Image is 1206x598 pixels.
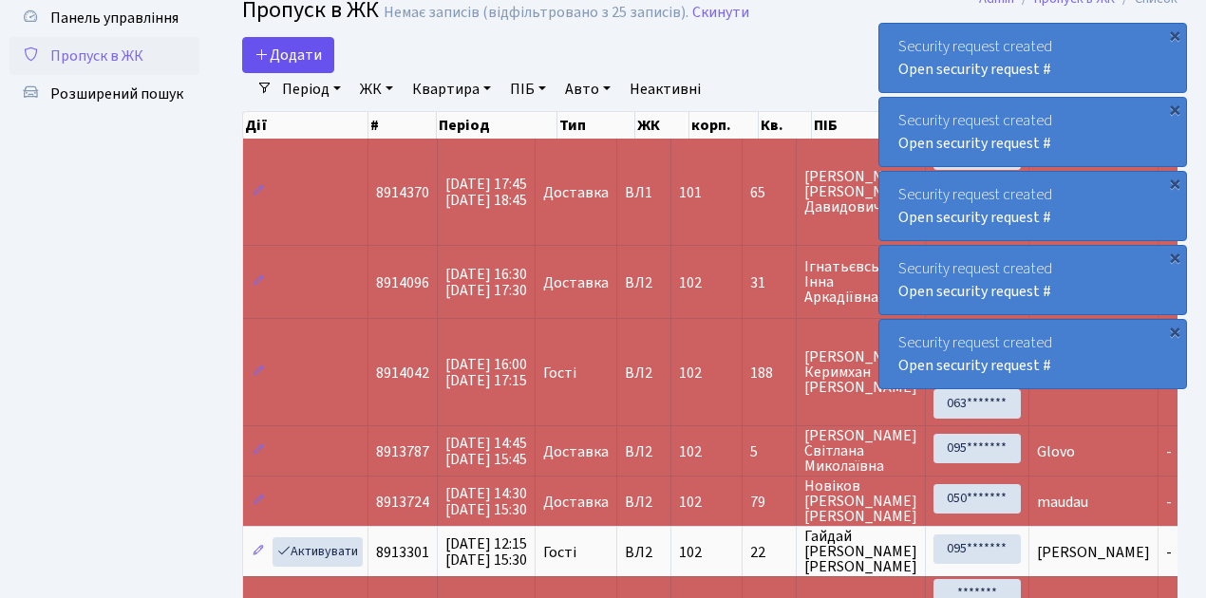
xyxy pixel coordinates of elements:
a: Період [274,73,349,105]
th: Період [437,112,557,139]
div: × [1165,174,1184,193]
a: Додати [242,37,334,73]
span: 8913787 [376,441,429,462]
span: [PERSON_NAME] [1037,542,1150,563]
span: 188 [750,365,788,381]
a: Пропуск в ЖК [9,37,199,75]
span: Гайдай [PERSON_NAME] [PERSON_NAME] [804,529,917,574]
span: 8914096 [376,272,429,293]
span: ВЛ2 [625,495,663,510]
span: 8913724 [376,492,429,513]
a: Open security request # [898,207,1051,228]
span: [DATE] 16:30 [DATE] 17:30 [445,264,527,301]
span: [PERSON_NAME] Світлана Миколаївна [804,428,917,474]
span: 8913301 [376,542,429,563]
span: ВЛ2 [625,365,663,381]
span: [PERSON_NAME] [PERSON_NAME] Давидович [804,169,917,215]
th: # [368,112,437,139]
a: Скинути [692,4,749,22]
span: [DATE] 12:15 [DATE] 15:30 [445,533,527,570]
a: Open security request # [898,355,1051,376]
span: 102 [679,363,702,383]
span: Ігнатьєвська Інна Аркадіївна [804,259,917,305]
span: 5 [750,444,788,459]
div: Немає записів (відфільтровано з 25 записів). [384,4,688,22]
span: 102 [679,272,702,293]
span: Glovo [1037,441,1075,462]
span: ВЛ2 [625,444,663,459]
span: ВЛ2 [625,545,663,560]
span: 8914042 [376,363,429,383]
th: Дії [243,112,368,139]
a: Open security request # [898,59,1051,80]
span: ВЛ1 [625,185,663,200]
th: ПІБ [812,112,942,139]
div: × [1165,26,1184,45]
a: ЖК [352,73,401,105]
div: Security request created [879,246,1186,314]
div: × [1165,322,1184,341]
span: Розширений пошук [50,84,183,104]
span: - [1166,492,1172,513]
span: Гості [543,365,576,381]
div: Security request created [879,24,1186,92]
span: ВЛ2 [625,275,663,290]
span: maudau [1037,492,1088,513]
span: Панель управління [50,8,179,28]
a: ПІБ [502,73,554,105]
span: [PERSON_NAME] Керимхан [PERSON_NAME] [804,349,917,395]
th: Кв. [759,112,812,139]
a: Квартира [405,73,499,105]
th: корп. [689,112,759,139]
span: Новіков [PERSON_NAME] [PERSON_NAME] [804,478,917,524]
a: Open security request # [898,281,1051,302]
a: Активувати [273,537,363,567]
span: Доставка [543,444,609,459]
a: Авто [557,73,618,105]
span: 22 [750,545,788,560]
span: - [1166,542,1172,563]
span: Доставка [543,495,609,510]
span: 65 [750,185,788,200]
th: Тип [557,112,635,139]
span: 101 [679,182,702,203]
span: Пропуск в ЖК [50,46,143,66]
span: [DATE] 16:00 [DATE] 17:15 [445,354,527,391]
span: 102 [679,441,702,462]
span: 102 [679,492,702,513]
span: 102 [679,542,702,563]
div: × [1165,248,1184,267]
span: Додати [254,45,322,65]
div: Security request created [879,320,1186,388]
span: [DATE] 14:30 [DATE] 15:30 [445,483,527,520]
div: × [1165,100,1184,119]
div: Security request created [879,172,1186,240]
span: 8914370 [376,182,429,203]
span: 79 [750,495,788,510]
a: Розширений пошук [9,75,199,113]
span: [DATE] 14:45 [DATE] 15:45 [445,433,527,470]
th: ЖК [635,112,689,139]
span: [DATE] 17:45 [DATE] 18:45 [445,174,527,211]
span: - [1166,441,1172,462]
span: Доставка [543,185,609,200]
span: Доставка [543,275,609,290]
a: Open security request # [898,133,1051,154]
a: Неактивні [622,73,708,105]
span: Гості [543,545,576,560]
div: Security request created [879,98,1186,166]
span: 31 [750,275,788,290]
